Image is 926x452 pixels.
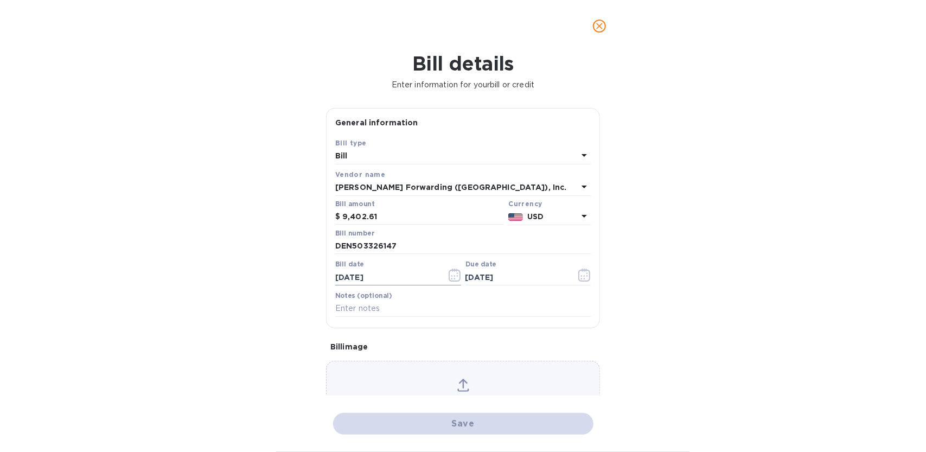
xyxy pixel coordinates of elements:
[335,292,392,299] label: Notes (optional)
[335,183,567,192] b: [PERSON_NAME] Forwarding ([GEOGRAPHIC_DATA]), Inc.
[330,341,596,352] p: Bill image
[335,118,418,127] b: General information
[335,269,438,285] input: Select date
[335,262,364,268] label: Bill date
[9,79,917,91] p: Enter information for your bill or credit
[335,301,591,317] input: Enter notes
[335,201,374,207] label: Bill amount
[465,262,496,268] label: Due date
[335,209,342,225] div: $
[508,200,542,208] b: Currency
[335,238,591,254] input: Enter bill number
[465,269,568,285] input: Due date
[335,230,374,237] label: Bill number
[342,209,504,225] input: $ Enter bill amount
[9,52,917,75] h1: Bill details
[335,170,385,179] b: Vendor name
[527,212,544,221] b: USD
[508,213,523,221] img: USD
[335,139,367,147] b: Bill type
[335,151,348,160] b: Bill
[586,13,612,39] button: close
